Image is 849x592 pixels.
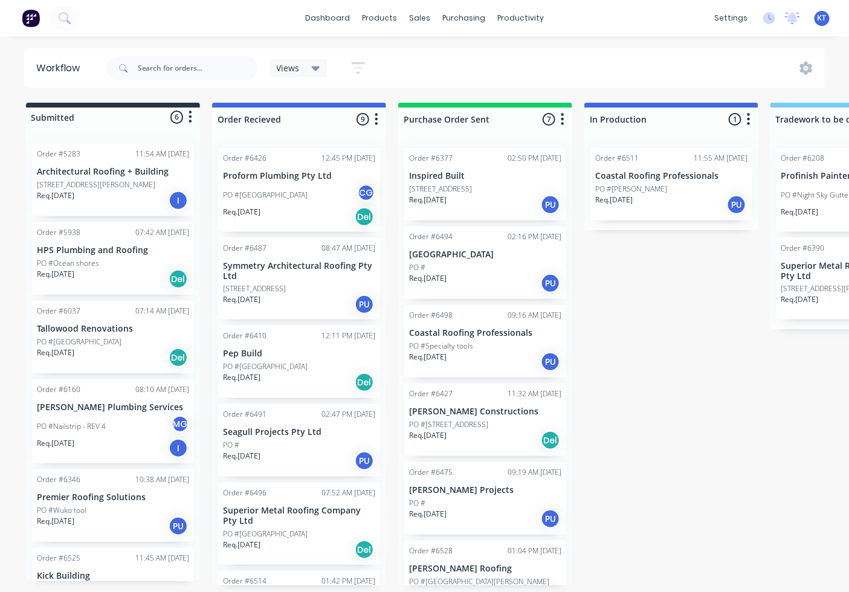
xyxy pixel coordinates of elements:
[541,431,560,450] div: Del
[409,564,561,574] p: [PERSON_NAME] Roofing
[409,430,447,441] p: Req. [DATE]
[508,231,561,242] div: 02:16 PM [DATE]
[781,294,819,305] p: Req. [DATE]
[409,485,561,495] p: [PERSON_NAME] Projects
[218,238,380,320] div: Order #648708:47 AM [DATE]Symmetry Architectural Roofing Pty Ltd[STREET_ADDRESS]Req.[DATE]PU
[781,243,825,254] div: Order #6390
[37,571,189,581] p: Kick Building
[223,409,266,420] div: Order #6491
[409,341,473,352] p: PO #Specialty tools
[355,207,374,227] div: Del
[171,415,189,433] div: MG
[404,462,566,535] div: Order #647509:19 AM [DATE][PERSON_NAME] ProjectsPO #Req.[DATE]PU
[355,451,374,471] div: PU
[37,306,80,317] div: Order #6037
[135,227,189,238] div: 07:42 AM [DATE]
[694,153,747,164] div: 11:55 AM [DATE]
[37,258,99,269] p: PO #Ocean shores
[223,361,308,372] p: PO #[GEOGRAPHIC_DATA]
[135,149,189,159] div: 11:54 AM [DATE]
[409,231,453,242] div: Order #6494
[409,576,549,587] p: PO #[GEOGRAPHIC_DATA][PERSON_NAME]
[37,505,86,516] p: PO #Wuko tool
[404,305,566,378] div: Order #649809:16 AM [DATE]Coastal Roofing ProfessionalsPO #Specialty toolsReq.[DATE]PU
[818,13,827,24] span: KT
[409,467,453,478] div: Order #6475
[223,506,375,526] p: Superior Metal Roofing Company Pty Ltd
[321,576,375,587] div: 01:42 PM [DATE]
[32,144,194,216] div: Order #528311:54 AM [DATE]Architectural Roofing + Building[STREET_ADDRESS][PERSON_NAME]Req.[DATE]I
[541,352,560,372] div: PU
[223,153,266,164] div: Order #6426
[223,283,286,294] p: [STREET_ADDRESS]
[32,301,194,373] div: Order #603707:14 AM [DATE]Tallowood RenovationsPO #[GEOGRAPHIC_DATA]Req.[DATE]Del
[781,153,825,164] div: Order #6208
[37,227,80,238] div: Order #5938
[409,310,453,321] div: Order #6498
[135,384,189,395] div: 08:10 AM [DATE]
[37,402,189,413] p: [PERSON_NAME] Plumbing Services
[37,179,155,190] p: [STREET_ADDRESS][PERSON_NAME]
[595,171,747,181] p: Coastal Roofing Professionals
[595,153,639,164] div: Order #6511
[403,9,436,27] div: sales
[138,56,257,80] input: Search for orders...
[355,295,374,314] div: PU
[409,328,561,338] p: Coastal Roofing Professionals
[218,404,380,477] div: Order #649102:47 PM [DATE]Seagull Projects Pty LtdPO #Req.[DATE]PU
[321,153,375,164] div: 12:45 PM [DATE]
[135,553,189,564] div: 11:45 AM [DATE]
[409,171,561,181] p: Inspired Built
[277,62,300,74] span: Views
[409,184,472,195] p: [STREET_ADDRESS]
[409,419,488,430] p: PO #[STREET_ADDRESS]
[218,326,380,398] div: Order #641012:11 PM [DATE]Pep BuildPO #[GEOGRAPHIC_DATA]Req.[DATE]Del
[37,516,74,527] p: Req. [DATE]
[37,553,80,564] div: Order #6525
[541,509,560,529] div: PU
[409,352,447,362] p: Req. [DATE]
[541,195,560,214] div: PU
[321,243,375,254] div: 08:47 AM [DATE]
[595,195,633,205] p: Req. [DATE]
[404,148,566,220] div: Order #637702:50 PM [DATE]Inspired Built[STREET_ADDRESS]Req.[DATE]PU
[169,269,188,289] div: Del
[409,388,453,399] div: Order #6427
[508,545,561,556] div: 01:04 PM [DATE]
[223,243,266,254] div: Order #6487
[37,384,80,395] div: Order #6160
[356,9,403,27] div: products
[223,349,375,359] p: Pep Build
[223,261,375,282] p: Symmetry Architectural Roofing Pty Ltd
[223,427,375,437] p: Seagull Projects Pty Ltd
[169,348,188,367] div: Del
[223,576,266,587] div: Order #6514
[409,498,425,509] p: PO #
[37,336,121,347] p: PO #[GEOGRAPHIC_DATA]
[218,483,380,565] div: Order #649607:52 AM [DATE]Superior Metal Roofing Company Pty LtdPO #[GEOGRAPHIC_DATA]Req.[DATE]Del
[357,184,375,202] div: CG
[409,153,453,164] div: Order #6377
[508,388,561,399] div: 11:32 AM [DATE]
[409,249,561,260] p: [GEOGRAPHIC_DATA]
[169,191,188,210] div: I
[541,274,560,293] div: PU
[223,171,375,181] p: Proform Plumbing Pty Ltd
[223,440,239,451] p: PO #
[223,330,266,341] div: Order #6410
[135,306,189,317] div: 07:14 AM [DATE]
[409,509,447,520] p: Req. [DATE]
[508,467,561,478] div: 09:19 AM [DATE]
[218,148,380,232] div: Order #642612:45 PM [DATE]Proform Plumbing Pty LtdPO #[GEOGRAPHIC_DATA]CGReq.[DATE]Del
[37,492,189,503] p: Premier Roofing Solutions
[37,149,80,159] div: Order #5283
[508,310,561,321] div: 09:16 AM [DATE]
[409,545,453,556] div: Order #6528
[409,273,447,284] p: Req. [DATE]
[37,190,74,201] p: Req. [DATE]
[223,207,260,217] p: Req. [DATE]
[37,324,189,334] p: Tallowood Renovations
[321,409,375,420] div: 02:47 PM [DATE]
[37,167,189,177] p: Architectural Roofing + Building
[409,262,425,273] p: PO #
